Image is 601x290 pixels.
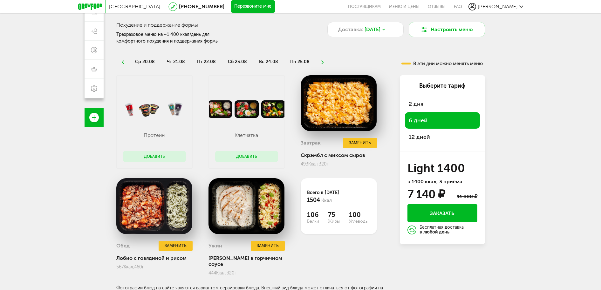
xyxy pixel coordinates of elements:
[328,211,349,219] span: 75
[338,26,363,33] span: Доставка:
[116,243,130,249] h3: Обед
[116,22,313,28] h3: Похудение и поддержание формы
[301,140,321,146] h3: Завтрак
[307,211,328,219] span: 106
[221,132,271,138] p: Клетчатка
[409,100,423,107] span: 2 дня
[301,152,377,158] div: Скрэмбл с миксом сыров
[208,270,297,276] div: 444 320
[116,255,193,261] div: Лобио с говядиной и рисом
[167,59,185,64] span: чт 21.08
[407,189,445,199] div: 7 140 ₽
[409,133,430,140] span: 12 дней
[365,26,380,33] span: [DATE]
[208,243,222,249] h3: Ужин
[179,3,224,10] a: [PHONE_NUMBER]
[457,193,477,199] div: 11 880 ₽
[409,22,485,37] button: Настроить меню
[308,161,319,167] span: Ккал,
[407,163,477,173] h3: Light 1400
[327,161,329,167] span: г
[142,264,144,270] span: г
[235,270,236,276] span: г
[231,0,275,13] button: Перезвоните мне
[307,189,371,205] div: Всего в [DATE]
[478,3,518,10] span: [PERSON_NAME]
[208,178,285,234] img: big_h3cTfTpIuWRXJaMB.png
[116,31,238,44] div: Трехразовое меню на ~1 400 ккал/день для комфортного похудения и поддержания формы
[301,75,377,131] img: big_fO5N4WWqvRcL2cb8.png
[407,179,462,185] span: ≈ 1400 ккал, 3 приёма
[116,264,193,270] div: 567 460
[409,117,427,124] span: 6 дней
[208,255,297,267] div: [PERSON_NAME] в горчичном соусе
[420,225,464,235] div: Бесплатная доставка
[307,219,328,224] span: Белки
[420,229,449,235] strong: в любой день
[301,161,377,167] div: 493 320
[216,270,227,276] span: Ккал,
[343,138,377,148] button: Заменить
[349,219,370,224] span: Углеводы
[123,151,186,162] button: Добавить
[349,211,370,219] span: 100
[215,151,278,162] button: Добавить
[407,204,477,222] button: Заказать
[109,3,160,10] span: [GEOGRAPHIC_DATA]
[135,59,155,64] span: ср 20.08
[259,59,278,64] span: вс 24.08
[124,264,134,270] span: Ккал,
[129,132,179,138] p: Протеин
[159,241,192,251] button: Заменить
[405,82,480,90] div: Выберите тариф
[251,241,284,251] button: Заменить
[401,61,483,66] div: В эти дни можно менять меню
[290,59,310,64] span: пн 25.08
[197,59,216,64] span: пт 22.08
[321,198,332,203] span: Ккал
[307,197,320,204] span: 1504
[228,59,247,64] span: сб 23.08
[328,219,349,224] span: Жиры
[116,178,193,234] img: big_nszqAz9D8aZMul6o.png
